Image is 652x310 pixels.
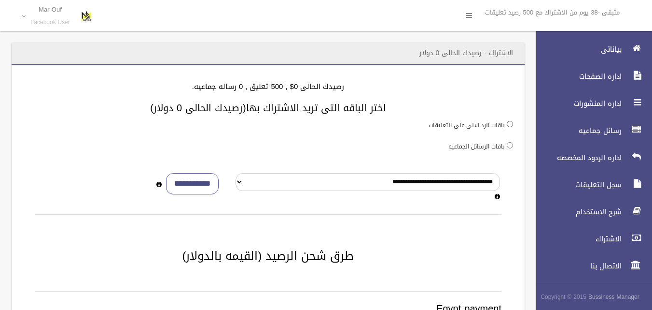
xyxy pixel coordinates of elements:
span: شرح الاستخدام [528,207,624,217]
a: سجل التعليقات [528,174,652,195]
label: باقات الرسائل الجماعيه [448,141,505,152]
span: بياناتى [528,44,624,54]
a: الاتصال بنا [528,255,652,277]
span: الاتصال بنا [528,261,624,271]
h3: اختر الباقه التى تريد الاشتراك بها(رصيدك الحالى 0 دولار) [23,103,513,113]
a: اداره الصفحات [528,66,652,87]
a: بياناتى [528,39,652,60]
span: اداره الردود المخصصه [528,153,624,162]
a: الاشتراك [528,228,652,250]
span: اداره المنشورات [528,99,624,108]
header: الاشتراك - رصيدك الحالى 0 دولار [408,44,525,62]
span: Copyright © 2015 [541,292,586,302]
small: Facebook User [30,19,70,26]
span: سجل التعليقات [528,180,624,190]
h2: طرق شحن الرصيد (القيمه بالدولار) [23,250,513,262]
label: باقات الرد الالى على التعليقات [429,120,505,131]
strong: Bussiness Manager [588,292,639,302]
span: رسائل جماعيه [528,126,624,135]
a: اداره المنشورات [528,93,652,114]
span: الاشتراك [528,234,624,244]
a: رسائل جماعيه [528,120,652,141]
span: اداره الصفحات [528,72,624,81]
p: Mar Ouf [30,6,70,13]
h4: رصيدك الحالى 0$ , 500 تعليق , 0 رساله جماعيه. [23,83,513,91]
a: شرح الاستخدام [528,201,652,222]
a: اداره الردود المخصصه [528,147,652,168]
